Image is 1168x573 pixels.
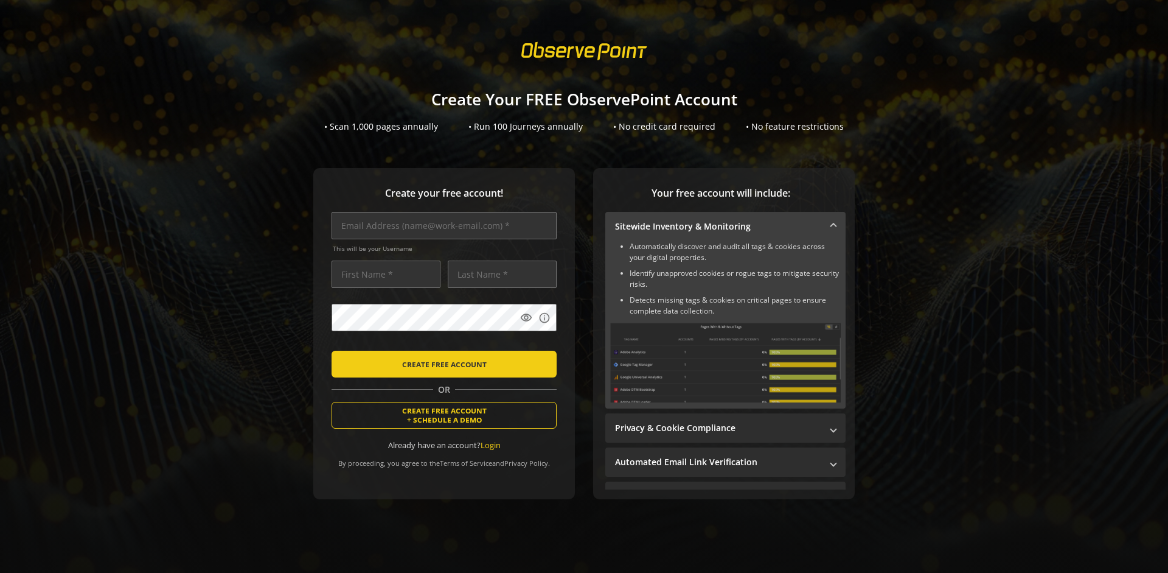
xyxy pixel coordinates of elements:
[613,121,715,133] div: • No credit card required
[615,422,821,434] mat-panel-title: Privacy & Cookie Compliance
[610,323,841,403] img: Sitewide Inventory & Monitoring
[615,456,821,468] mat-panel-title: Automated Email Link Verification
[332,186,557,200] span: Create your free account!
[332,261,440,288] input: First Name *
[468,121,583,133] div: • Run 100 Journeys annually
[615,220,821,233] mat-panel-title: Sitewide Inventory & Monitoring
[630,241,841,263] li: Automatically discover and audit all tags & cookies across your digital properties.
[605,413,846,443] mat-expansion-panel-header: Privacy & Cookie Compliance
[332,451,557,468] div: By proceeding, you agree to the and .
[332,212,557,239] input: Email Address (name@work-email.com) *
[332,440,557,451] div: Already have an account?
[504,459,548,468] a: Privacy Policy
[440,459,492,468] a: Terms of Service
[605,212,846,241] mat-expansion-panel-header: Sitewide Inventory & Monitoring
[402,406,487,424] span: CREATE FREE ACCOUNT + SCHEDULE A DEMO
[605,186,836,200] span: Your free account will include:
[402,353,487,375] span: CREATE FREE ACCOUNT
[538,312,551,324] mat-icon: info
[605,241,846,409] div: Sitewide Inventory & Monitoring
[324,121,438,133] div: • Scan 1,000 pages annually
[333,244,557,253] span: This will be your Username
[332,402,557,429] button: CREATE FREE ACCOUNT+ SCHEDULE A DEMO
[605,482,846,511] mat-expansion-panel-header: Performance Monitoring with Web Vitals
[630,295,841,317] li: Detects missing tags & cookies on critical pages to ensure complete data collection.
[630,268,841,290] li: Identify unapproved cookies or rogue tags to mitigate security risks.
[746,121,844,133] div: • No feature restrictions
[448,261,557,288] input: Last Name *
[605,448,846,477] mat-expansion-panel-header: Automated Email Link Verification
[481,440,501,451] a: Login
[332,351,557,378] button: CREATE FREE ACCOUNT
[520,312,532,324] mat-icon: visibility
[433,384,455,396] span: OR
